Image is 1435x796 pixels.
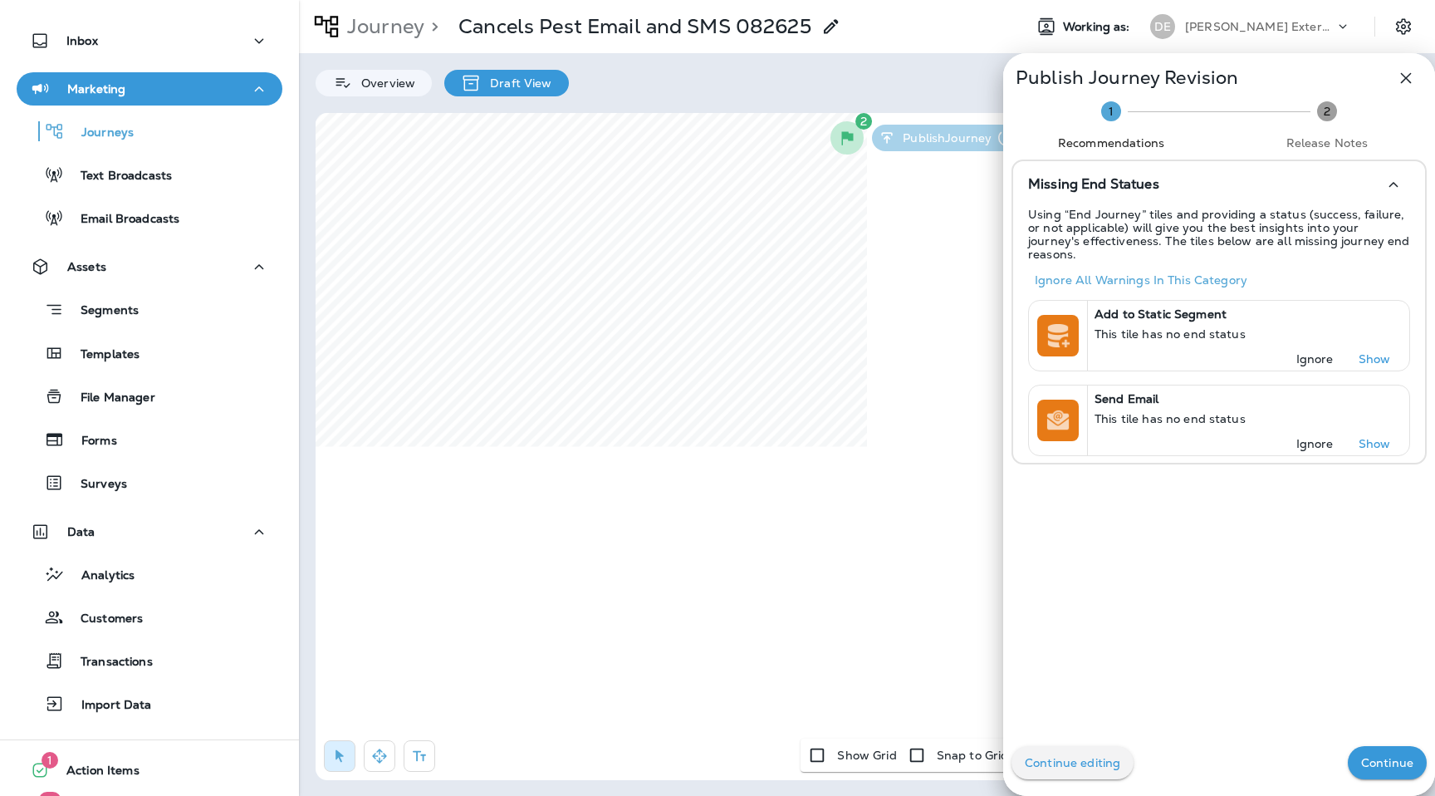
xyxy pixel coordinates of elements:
[1016,71,1238,85] p: Publish Journey Revision
[1296,352,1334,366] p: Ignore
[1361,756,1413,769] p: Continue
[1095,307,1394,321] p: Add to Static Segment
[1359,437,1391,450] p: Show
[1296,437,1334,450] p: Ignore
[1288,347,1341,371] button: Ignore
[1010,135,1212,151] span: Recommendations
[1028,178,1159,191] p: Missing End Statues
[1095,327,1394,341] p: This tile has no end status
[1011,746,1134,779] button: Continue editing
[1324,104,1330,119] text: 2
[1028,208,1410,261] p: Using “End Journey” tiles and providing a status (success, failure, or not applicable) will give ...
[1109,104,1114,119] text: 1
[1288,432,1341,455] button: Ignore
[1095,412,1394,425] p: This tile has no end status
[1348,746,1427,779] button: Continue
[1095,392,1394,405] p: Send Email
[1359,352,1391,366] p: Show
[1348,347,1401,371] button: Show
[1226,135,1428,151] span: Release Notes
[1025,756,1120,769] p: Continue editing
[1028,268,1254,293] button: Ignore all warnings in this category
[1348,432,1401,455] button: Show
